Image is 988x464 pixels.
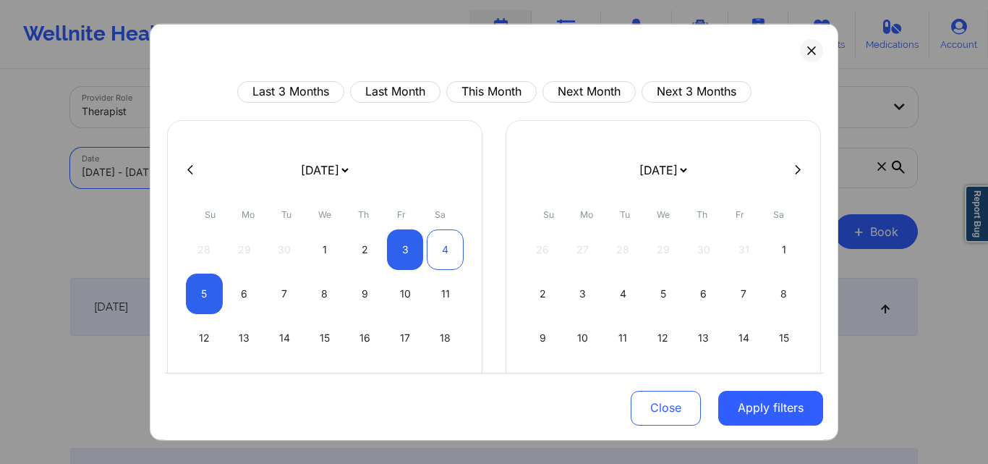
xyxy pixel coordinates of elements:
button: Next 3 Months [642,80,751,102]
div: Sun Oct 19 2025 [186,361,223,402]
div: Sun Oct 12 2025 [186,317,223,358]
button: Last 3 Months [237,80,344,102]
button: Next Month [542,80,636,102]
div: Wed Nov 19 2025 [645,361,682,402]
div: Thu Nov 06 2025 [685,273,722,313]
div: Fri Nov 21 2025 [725,361,762,402]
div: Thu Oct 09 2025 [346,273,383,313]
div: Mon Oct 06 2025 [226,273,263,313]
div: Sat Oct 25 2025 [427,361,464,402]
div: Sat Nov 08 2025 [765,273,802,313]
abbr: Saturday [435,208,446,219]
abbr: Tuesday [281,208,291,219]
div: Thu Nov 13 2025 [685,317,722,358]
div: Fri Oct 10 2025 [387,273,424,313]
abbr: Sunday [205,208,216,219]
abbr: Wednesday [657,208,670,219]
div: Thu Nov 20 2025 [685,361,722,402]
div: Fri Nov 07 2025 [725,273,762,313]
div: Fri Oct 17 2025 [387,317,424,358]
div: Mon Nov 10 2025 [565,317,602,358]
button: Apply filters [718,391,823,426]
div: Wed Oct 15 2025 [307,317,344,358]
abbr: Tuesday [620,208,630,219]
div: Tue Nov 04 2025 [605,273,642,313]
div: Tue Nov 11 2025 [605,317,642,358]
button: Close [631,391,701,426]
div: Sun Nov 16 2025 [524,361,561,402]
div: Sun Nov 09 2025 [524,317,561,358]
div: Mon Oct 13 2025 [226,317,263,358]
div: Fri Nov 14 2025 [725,317,762,358]
div: Tue Oct 14 2025 [266,317,303,358]
div: Wed Nov 05 2025 [645,273,682,313]
abbr: Monday [242,208,255,219]
div: Thu Oct 02 2025 [346,229,383,269]
div: Wed Oct 08 2025 [307,273,344,313]
abbr: Thursday [697,208,707,219]
div: Sat Oct 18 2025 [427,317,464,358]
div: Mon Oct 20 2025 [226,361,263,402]
div: Sat Nov 01 2025 [765,229,802,269]
abbr: Sunday [543,208,554,219]
div: Wed Oct 01 2025 [307,229,344,269]
div: Tue Nov 18 2025 [605,361,642,402]
div: Tue Oct 21 2025 [266,361,303,402]
div: Fri Oct 24 2025 [387,361,424,402]
div: Sat Nov 22 2025 [765,361,802,402]
div: Thu Oct 23 2025 [346,361,383,402]
abbr: Thursday [358,208,369,219]
div: Sat Nov 15 2025 [765,317,802,358]
div: Sun Oct 05 2025 [186,273,223,313]
abbr: Wednesday [318,208,331,219]
div: Sat Oct 04 2025 [427,229,464,269]
div: Mon Nov 17 2025 [565,361,602,402]
button: Last Month [350,80,440,102]
div: Sat Oct 11 2025 [427,273,464,313]
abbr: Friday [736,208,744,219]
div: Mon Nov 03 2025 [565,273,602,313]
abbr: Monday [580,208,593,219]
div: Wed Oct 22 2025 [307,361,344,402]
div: Wed Nov 12 2025 [645,317,682,358]
button: This Month [446,80,537,102]
div: Tue Oct 07 2025 [266,273,303,313]
div: Thu Oct 16 2025 [346,317,383,358]
div: Sun Nov 02 2025 [524,273,561,313]
abbr: Saturday [773,208,784,219]
div: Fri Oct 03 2025 [387,229,424,269]
abbr: Friday [397,208,406,219]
